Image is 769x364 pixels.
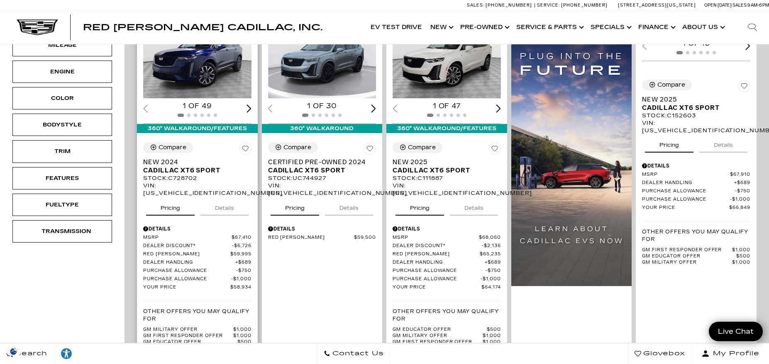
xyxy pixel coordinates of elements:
[736,11,769,44] div: Search
[143,243,232,249] span: Dealer Discount*
[4,347,23,356] img: Opt-Out Icon
[393,327,501,333] a: GM Educator Offer $500
[641,348,685,359] span: Glovebox
[393,308,501,323] p: Other Offers You May Qualify For
[143,339,237,345] span: GM Educator Offer
[657,81,685,89] div: Compare
[642,205,729,211] span: Your Price
[42,147,83,156] div: Trim
[393,142,442,153] button: Compare Vehicle
[13,348,47,359] span: Search
[393,251,501,257] a: Red [PERSON_NAME] $65,235
[283,144,311,151] div: Compare
[393,260,485,266] span: Dealer Handling
[42,174,83,183] div: Features
[732,2,747,8] span: Sales:
[393,175,501,182] div: Stock : C111887
[143,284,230,291] span: Your Price
[42,94,83,103] div: Color
[645,134,693,153] button: pricing tab
[734,180,750,186] span: $689
[482,243,501,249] span: $2,136
[271,197,319,216] button: pricing tab
[496,104,501,112] div: Next slide
[642,197,750,203] a: Purchase Allowance $1,000
[262,124,383,133] div: 360° WalkAround
[642,95,744,104] span: New 2025
[236,268,251,274] span: $750
[709,322,763,341] a: Live Chat
[233,333,251,339] span: $1,000
[729,205,750,211] span: $66,849
[642,197,730,203] span: Purchase Allowance
[393,268,486,274] span: Purchase Allowance
[146,197,195,216] button: pricing tab
[710,348,759,359] span: My Profile
[393,251,480,257] span: Red [PERSON_NAME]
[393,102,501,111] div: 1 of 47
[268,182,376,197] div: VIN: [US_VEHICLE_IDENTIFICATION_NUMBER]
[642,247,750,253] a: GM First Responder Offer $1,000
[366,11,426,44] a: EV Test Drive
[487,327,501,333] span: $500
[745,42,750,50] div: Next slide
[393,333,483,339] span: GM Military Offer
[143,182,251,197] div: VIN: [US_VEHICLE_IDENTIFICATION_NUMBER]
[642,112,750,119] div: Stock : C152603
[642,205,750,211] a: Your Price $66,849
[54,343,79,364] a: Explore your accessibility options
[268,225,376,233] div: Pricing Details - Certified Pre-Owned 2024 Cadillac XT6 Sport
[561,2,608,8] span: [PHONE_NUMBER]
[393,182,501,197] div: VIN: [US_VEHICLE_IDENTIFICATION_NUMBER]
[268,17,376,99] img: 2024 Cadillac XT6 Sport 1
[479,235,501,241] span: $68,060
[642,95,750,112] a: New 2025Cadillac XT6 Sport
[325,197,373,216] button: details tab
[730,172,750,178] span: $67,910
[642,260,750,266] a: GM Military Offer $1,000
[12,114,112,136] div: BodystyleBodystyle
[642,172,750,178] a: MSRP $67,910
[642,247,732,253] span: GM First Responder Offer
[480,251,501,257] span: $65,235
[143,235,251,241] a: MSRP $67,410
[268,102,376,111] div: 1 of 30
[143,333,251,339] a: GM First Responder Offer $1,000
[239,142,251,158] button: Save Vehicle
[467,2,484,8] span: Sales:
[692,343,769,364] button: Open user profile menu
[485,260,501,266] span: $689
[393,17,501,99] div: 1 / 2
[268,158,370,166] span: Certified Pre-Owned 2024
[393,333,501,339] a: GM Military Offer $1,000
[393,225,501,233] div: Pricing Details - New 2025 Cadillac XT6 Sport
[393,276,481,282] span: Purchase Allowance
[486,268,501,274] span: $750
[143,251,251,257] a: Red [PERSON_NAME] $59,995
[233,327,251,333] span: $1,000
[393,260,501,266] a: Dealer Handling $689
[42,227,83,236] div: Transmission
[83,23,322,32] a: Red [PERSON_NAME] Cadillac, Inc.
[159,144,186,151] div: Compare
[642,119,750,134] div: VIN: [US_VEHICLE_IDENTIFICATION_NUMBER]
[268,166,370,175] span: Cadillac XT6 Sport
[143,276,231,282] span: Purchase Allowance
[732,247,750,253] span: $1,000
[393,235,501,241] a: MSRP $68,060
[143,268,236,274] span: Purchase Allowance
[237,339,251,345] span: $500
[393,284,501,291] a: Your Price $64,174
[268,175,376,182] div: Stock : UC744927
[467,3,534,7] a: Sales: [PHONE_NUMBER]
[83,22,322,32] span: Red [PERSON_NAME] Cadillac, Inc.
[143,260,235,266] span: Dealer Handling
[512,11,586,44] a: Service & Parts
[486,2,532,8] span: [PHONE_NUMBER]
[642,172,730,178] span: MSRP
[17,19,58,35] a: Cadillac Dark Logo with Cadillac White Text
[642,253,736,260] span: GM Educator Offer
[642,260,732,266] span: GM Military Offer
[143,175,251,182] div: Stock : C728702
[143,268,251,274] a: Purchase Allowance $750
